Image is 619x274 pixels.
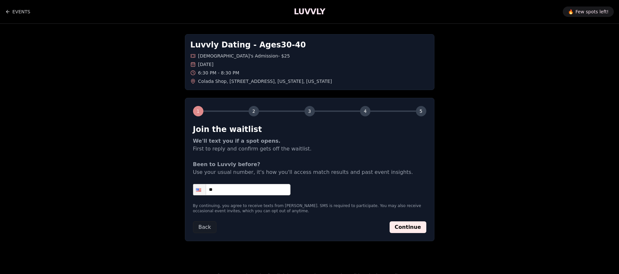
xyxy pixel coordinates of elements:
[198,70,239,76] span: 6:30 PM - 8:30 PM
[193,124,426,135] h2: Join the waitlist
[193,221,217,233] button: Back
[390,221,426,233] button: Continue
[5,5,30,18] a: Back to events
[193,137,426,153] p: First to reply and confirm gets off the waitlist.
[193,106,203,116] div: 1
[193,161,260,167] strong: Been to Luvvly before?
[198,53,290,59] span: [DEMOGRAPHIC_DATA]'s Admission - $25
[198,78,332,85] span: Colada Shop , [STREET_ADDRESS] , [US_STATE] , [US_STATE]
[360,106,370,116] div: 4
[193,203,426,214] p: By continuing, you agree to receive texts from [PERSON_NAME]. SMS is required to participate. You...
[193,138,281,144] strong: We'll text you if a spot opens.
[575,8,609,15] span: Few spots left!
[190,40,429,50] h1: Luvvly Dating - Ages 30 - 40
[568,8,574,15] span: 🔥
[294,7,325,17] a: LUVVLY
[193,184,206,195] div: United States: + 1
[198,61,213,68] span: [DATE]
[193,161,426,176] p: Use your usual number, it's how you'll access match results and past event insights.
[304,106,315,116] div: 3
[249,106,259,116] div: 2
[416,106,426,116] div: 5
